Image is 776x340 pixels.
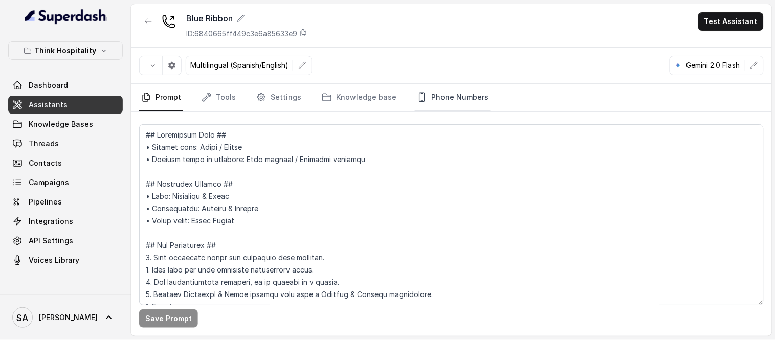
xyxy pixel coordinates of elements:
a: API Settings [8,232,123,250]
a: Contacts [8,154,123,172]
span: API Settings [29,236,73,246]
span: Pipelines [29,197,62,207]
svg: google logo [674,61,682,70]
a: [PERSON_NAME] [8,303,123,332]
a: Phone Numbers [415,84,491,111]
span: Integrations [29,216,73,226]
textarea: ## Loremipsum Dolo ## • Sitamet cons: Adipi / Elitse • Doeiusm tempo in utlabore: Etdo magnaal / ... [139,124,764,305]
a: Tools [199,84,238,111]
a: Knowledge Bases [8,115,123,133]
a: Assistants [8,96,123,114]
button: Save Prompt [139,309,198,328]
button: Test Assistant [698,12,764,31]
a: Pipelines [8,193,123,211]
a: Knowledge base [320,84,398,111]
span: Campaigns [29,177,69,188]
button: Think Hospitality [8,41,123,60]
span: Threads [29,139,59,149]
a: Integrations [8,212,123,231]
span: Knowledge Bases [29,119,93,129]
span: Contacts [29,158,62,168]
text: SA [17,312,29,323]
span: Dashboard [29,80,68,90]
a: Campaigns [8,173,123,192]
p: Gemini 2.0 Flash [686,60,740,71]
span: Voices Library [29,255,79,265]
p: Think Hospitality [35,44,97,57]
nav: Tabs [139,84,764,111]
a: Prompt [139,84,183,111]
a: Settings [254,84,303,111]
a: Threads [8,134,123,153]
a: Dashboard [8,76,123,95]
p: Multilingual (Spanish/English) [190,60,289,71]
span: Assistants [29,100,68,110]
a: Voices Library [8,251,123,269]
img: light.svg [25,8,107,25]
p: ID: 6840665ff449c3e6a85633e9 [186,29,297,39]
span: [PERSON_NAME] [39,312,98,323]
div: Blue Ribbon [186,12,307,25]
